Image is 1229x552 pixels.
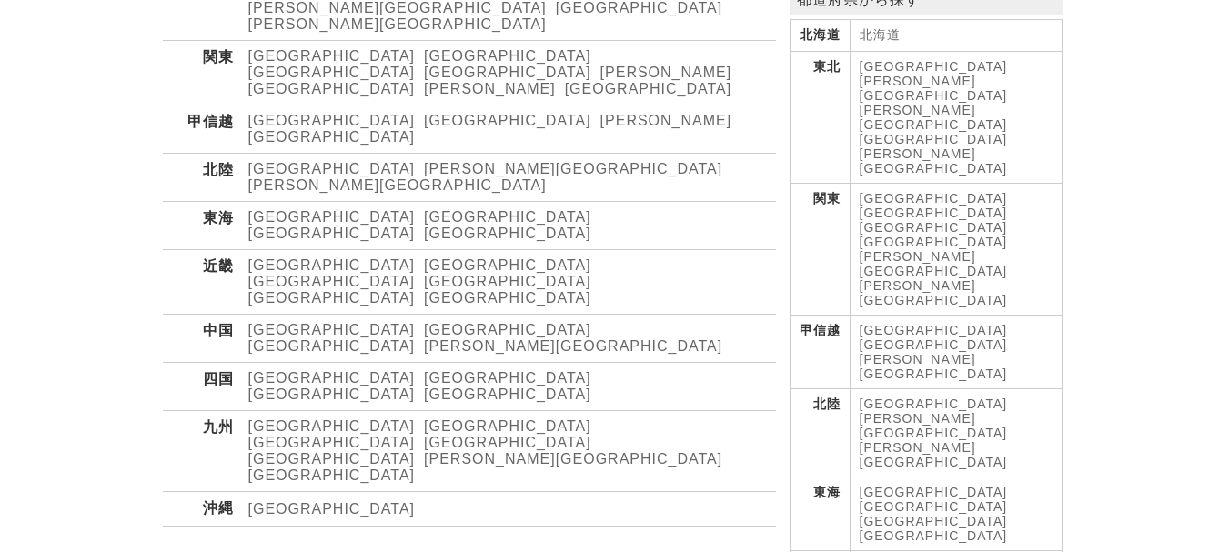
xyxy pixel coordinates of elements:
[248,48,416,64] a: [GEOGRAPHIC_DATA]
[424,209,591,225] a: [GEOGRAPHIC_DATA]
[860,485,1008,499] a: [GEOGRAPHIC_DATA]
[860,59,1008,74] a: [GEOGRAPHIC_DATA]
[248,113,732,145] a: [PERSON_NAME][GEOGRAPHIC_DATA]
[163,41,241,105] th: 関東
[248,451,416,467] a: [GEOGRAPHIC_DATA]
[248,226,416,241] a: [GEOGRAPHIC_DATA]
[248,370,416,386] a: [GEOGRAPHIC_DATA]
[424,257,591,273] a: [GEOGRAPHIC_DATA]
[860,235,1008,249] a: [GEOGRAPHIC_DATA]
[424,370,591,386] a: [GEOGRAPHIC_DATA]
[248,467,416,483] a: [GEOGRAPHIC_DATA]
[424,435,591,450] a: [GEOGRAPHIC_DATA]
[860,440,1008,469] a: [PERSON_NAME][GEOGRAPHIC_DATA]
[248,322,416,337] a: [GEOGRAPHIC_DATA]
[248,177,547,193] a: [PERSON_NAME][GEOGRAPHIC_DATA]
[860,396,1008,411] a: [GEOGRAPHIC_DATA]
[248,257,416,273] a: [GEOGRAPHIC_DATA]
[860,191,1008,206] a: [GEOGRAPHIC_DATA]
[248,209,416,225] a: [GEOGRAPHIC_DATA]
[860,132,1008,146] a: [GEOGRAPHIC_DATA]
[248,65,416,80] a: [GEOGRAPHIC_DATA]
[860,514,1008,528] a: [GEOGRAPHIC_DATA]
[424,65,591,80] a: [GEOGRAPHIC_DATA]
[424,290,591,306] a: [GEOGRAPHIC_DATA]
[424,451,722,467] a: [PERSON_NAME][GEOGRAPHIC_DATA]
[424,161,722,176] a: [PERSON_NAME][GEOGRAPHIC_DATA]
[248,338,416,354] a: [GEOGRAPHIC_DATA]
[163,363,241,411] th: 四国
[790,477,850,551] th: 東海
[248,386,416,402] a: [GEOGRAPHIC_DATA]
[790,20,850,52] th: 北海道
[860,499,1008,514] a: [GEOGRAPHIC_DATA]
[860,103,1008,132] a: [PERSON_NAME][GEOGRAPHIC_DATA]
[248,113,416,128] a: [GEOGRAPHIC_DATA]
[860,220,1008,235] a: [GEOGRAPHIC_DATA]
[790,184,850,316] th: 関東
[248,501,416,517] a: [GEOGRAPHIC_DATA]
[424,113,591,128] a: [GEOGRAPHIC_DATA]
[248,418,416,434] a: [GEOGRAPHIC_DATA]
[860,528,1008,543] a: [GEOGRAPHIC_DATA]
[163,492,241,527] th: 沖縄
[163,250,241,315] th: 近畿
[860,206,1008,220] a: [GEOGRAPHIC_DATA]
[248,16,547,32] a: [PERSON_NAME][GEOGRAPHIC_DATA]
[163,411,241,492] th: 九州
[565,81,732,96] a: [GEOGRAPHIC_DATA]
[424,274,591,289] a: [GEOGRAPHIC_DATA]
[860,323,1008,337] a: [GEOGRAPHIC_DATA]
[860,146,1008,176] a: [PERSON_NAME][GEOGRAPHIC_DATA]
[163,315,241,363] th: 中国
[163,202,241,250] th: 東海
[248,435,416,450] a: [GEOGRAPHIC_DATA]
[424,81,556,96] a: [PERSON_NAME]
[860,293,1008,307] a: [GEOGRAPHIC_DATA]
[163,154,241,202] th: 北陸
[424,338,722,354] a: [PERSON_NAME][GEOGRAPHIC_DATA]
[424,226,591,241] a: [GEOGRAPHIC_DATA]
[424,418,591,434] a: [GEOGRAPHIC_DATA]
[790,316,850,389] th: 甲信越
[424,48,591,64] a: [GEOGRAPHIC_DATA]
[248,65,732,96] a: [PERSON_NAME][GEOGRAPHIC_DATA]
[163,105,241,154] th: 甲信越
[790,52,850,184] th: 東北
[860,352,1008,381] a: [PERSON_NAME][GEOGRAPHIC_DATA]
[424,322,591,337] a: [GEOGRAPHIC_DATA]
[860,27,901,42] a: 北海道
[860,74,1008,103] a: [PERSON_NAME][GEOGRAPHIC_DATA]
[860,337,1008,352] a: [GEOGRAPHIC_DATA]
[860,411,1008,440] a: [PERSON_NAME][GEOGRAPHIC_DATA]
[248,290,416,306] a: [GEOGRAPHIC_DATA]
[248,274,416,289] a: [GEOGRAPHIC_DATA]
[248,161,416,176] a: [GEOGRAPHIC_DATA]
[860,278,976,293] a: [PERSON_NAME]
[790,389,850,477] th: 北陸
[424,386,591,402] a: [GEOGRAPHIC_DATA]
[860,249,1008,278] a: [PERSON_NAME][GEOGRAPHIC_DATA]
